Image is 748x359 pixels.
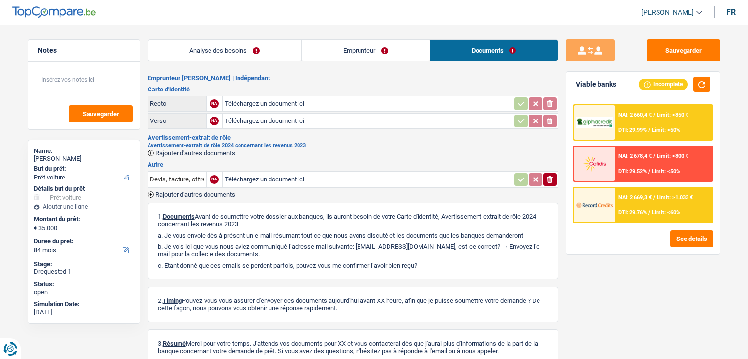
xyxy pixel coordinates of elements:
span: Timing [163,297,182,304]
span: Limit: >1.033 € [657,194,693,201]
label: But du prêt: [34,165,132,173]
p: 1. Avant de soumettre votre dossier aux banques, ils auront besoin de votre Carte d'identité, Ave... [158,213,548,228]
p: c. Etant donné que ces emails se perdent parfois, pouvez-vous me confirmer l’avoir bien reçu? [158,262,548,269]
span: Limit: <50% [652,168,680,175]
img: Cofidis [576,154,613,173]
img: Record Credits [576,196,613,214]
span: / [653,153,655,159]
span: € [34,224,37,232]
div: Viable banks [576,80,616,89]
div: Drequested 1 [34,268,134,276]
img: AlphaCredit [576,117,613,128]
button: See details [670,230,713,247]
span: / [648,209,650,216]
button: Rajouter d'autres documents [148,191,235,198]
span: NAI: 2 678,4 € [618,153,652,159]
h3: Autre [148,161,558,168]
div: Stage: [34,260,134,268]
div: Simulation Date: [34,300,134,308]
h3: Carte d'identité [148,86,558,92]
div: Verso [150,117,204,124]
span: Résumé [163,340,186,347]
div: [PERSON_NAME] [34,155,134,163]
span: Limit: >800 € [657,153,688,159]
div: Ajouter une ligne [34,203,134,210]
div: open [34,288,134,296]
span: [PERSON_NAME] [641,8,694,17]
img: TopCompare Logo [12,6,96,18]
div: Recto [150,100,204,107]
span: Rajouter d'autres documents [155,150,235,156]
span: Documents [163,213,195,220]
span: Rajouter d'autres documents [155,191,235,198]
div: Incomplete [639,79,688,90]
div: Name: [34,147,134,155]
div: NA [210,99,219,108]
span: NAI: 2 669,3 € [618,194,652,201]
div: Détails but du prêt [34,185,134,193]
span: / [648,168,650,175]
a: Analyse des besoins [148,40,301,61]
div: [DATE] [34,308,134,316]
a: Documents [430,40,558,61]
h2: Emprunteur [PERSON_NAME] | Indépendant [148,74,558,82]
label: Montant du prêt: [34,215,132,223]
a: [PERSON_NAME] [633,4,702,21]
p: a. Je vous envoie dès à présent un e-mail résumant tout ce que nous avons discuté et les doc... [158,232,548,239]
button: Rajouter d'autres documents [148,150,235,156]
span: Limit: <60% [652,209,680,216]
span: Sauvegarder [83,111,119,117]
span: Limit: >850 € [657,112,688,118]
p: 3. Merci pour votre temps. J'attends vos documents pour XX et vous contacterai dès que j'aurai p... [158,340,548,355]
span: DTI: 29.52% [618,168,647,175]
button: Sauvegarder [647,39,720,61]
span: / [653,112,655,118]
span: DTI: 29.99% [618,127,647,133]
span: NAI: 2 660,4 € [618,112,652,118]
p: b. Je vois ici que vous nous aviez communiqué l’adresse mail suivante: [EMAIL_ADDRESS][DOMAIN_NA... [158,243,548,258]
div: NA [210,175,219,184]
h3: Avertissement-extrait de rôle [148,134,558,141]
h2: Avertissement-extrait de rôle 2024 concernant les revenus 2023 [148,143,558,148]
div: fr [726,7,736,17]
span: / [648,127,650,133]
h5: Notes [38,46,130,55]
div: Status: [34,280,134,288]
button: Sauvegarder [69,105,133,122]
p: 2. Pouvez-vous vous assurer d'envoyer ces documents aujourd'hui avant XX heure, afin que je puiss... [158,297,548,312]
span: Limit: <50% [652,127,680,133]
a: Emprunteur [302,40,430,61]
div: NA [210,117,219,125]
span: DTI: 29.76% [618,209,647,216]
label: Durée du prêt: [34,238,132,245]
span: / [653,194,655,201]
